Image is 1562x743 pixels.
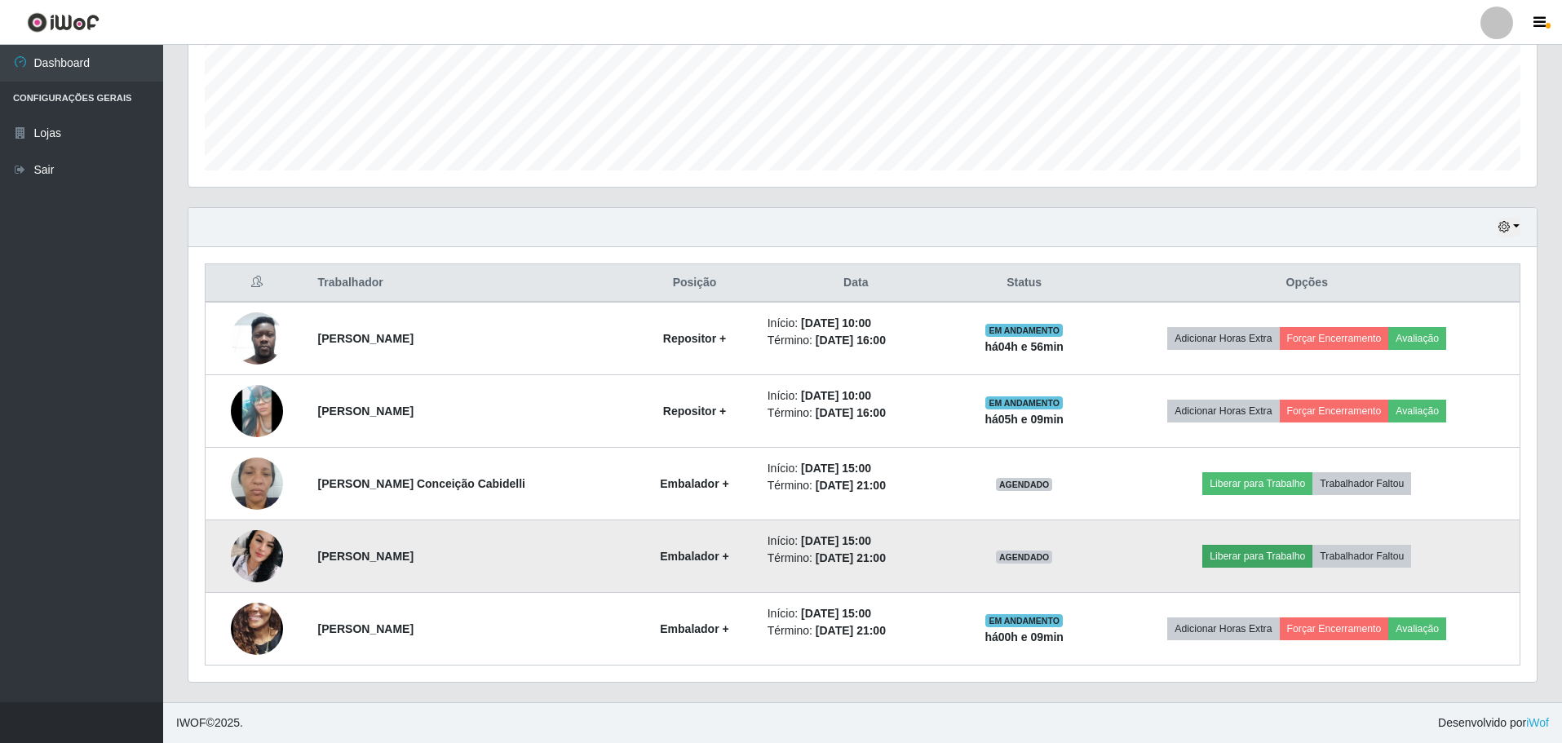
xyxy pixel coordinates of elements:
span: © 2025 . [176,714,243,732]
li: Término: [768,550,945,567]
li: Início: [768,460,945,477]
time: [DATE] 10:00 [801,389,871,402]
img: 1759240507251.jpeg [231,449,283,518]
strong: há 05 h e 09 min [985,413,1064,426]
strong: [PERSON_NAME] Conceição Cabidelli [318,477,525,490]
li: Término: [768,477,945,494]
li: Início: [768,387,945,405]
strong: [PERSON_NAME] [318,332,414,345]
span: IWOF [176,716,206,729]
button: Forçar Encerramento [1280,400,1389,422]
strong: Embalador + [660,477,728,490]
button: Adicionar Horas Extra [1167,400,1279,422]
strong: Embalador + [660,622,728,635]
strong: Embalador + [660,550,728,563]
img: 1752240503599.jpeg [231,303,283,373]
img: 1759762594726.jpeg [231,571,283,687]
button: Liberar para Trabalho [1202,545,1312,568]
button: Avaliação [1388,327,1446,350]
button: Avaliação [1388,617,1446,640]
button: Trabalhador Faltou [1312,472,1411,495]
strong: [PERSON_NAME] [318,550,414,563]
time: [DATE] 21:00 [816,624,886,637]
li: Início: [768,315,945,332]
time: [DATE] 15:00 [801,462,871,475]
span: Desenvolvido por [1438,714,1549,732]
strong: Repositor + [663,332,726,345]
th: Status [954,264,1095,303]
img: CoreUI Logo [27,12,100,33]
time: [DATE] 21:00 [816,551,886,564]
strong: Repositor + [663,405,726,418]
strong: há 00 h e 09 min [985,630,1064,643]
button: Forçar Encerramento [1280,327,1389,350]
button: Forçar Encerramento [1280,617,1389,640]
time: [DATE] 21:00 [816,479,886,492]
th: Trabalhador [308,264,632,303]
time: [DATE] 15:00 [801,607,871,620]
button: Adicionar Horas Extra [1167,617,1279,640]
img: 1758391802707.jpeg [231,530,283,582]
li: Término: [768,405,945,422]
li: Início: [768,605,945,622]
button: Avaliação [1388,400,1446,422]
li: Início: [768,533,945,550]
span: EM ANDAMENTO [985,324,1063,337]
time: [DATE] 16:00 [816,406,886,419]
span: AGENDADO [996,551,1053,564]
th: Data [758,264,954,303]
img: 1755380382994.jpeg [231,353,283,469]
strong: [PERSON_NAME] [318,405,414,418]
a: iWof [1526,716,1549,729]
li: Término: [768,332,945,349]
span: AGENDADO [996,478,1053,491]
time: [DATE] 10:00 [801,316,871,329]
th: Posição [631,264,757,303]
span: EM ANDAMENTO [985,396,1063,409]
time: [DATE] 15:00 [801,534,871,547]
th: Opções [1095,264,1520,303]
time: [DATE] 16:00 [816,334,886,347]
button: Adicionar Horas Extra [1167,327,1279,350]
strong: há 04 h e 56 min [985,340,1064,353]
li: Término: [768,622,945,639]
button: Trabalhador Faltou [1312,545,1411,568]
strong: [PERSON_NAME] [318,622,414,635]
button: Liberar para Trabalho [1202,472,1312,495]
span: EM ANDAMENTO [985,614,1063,627]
